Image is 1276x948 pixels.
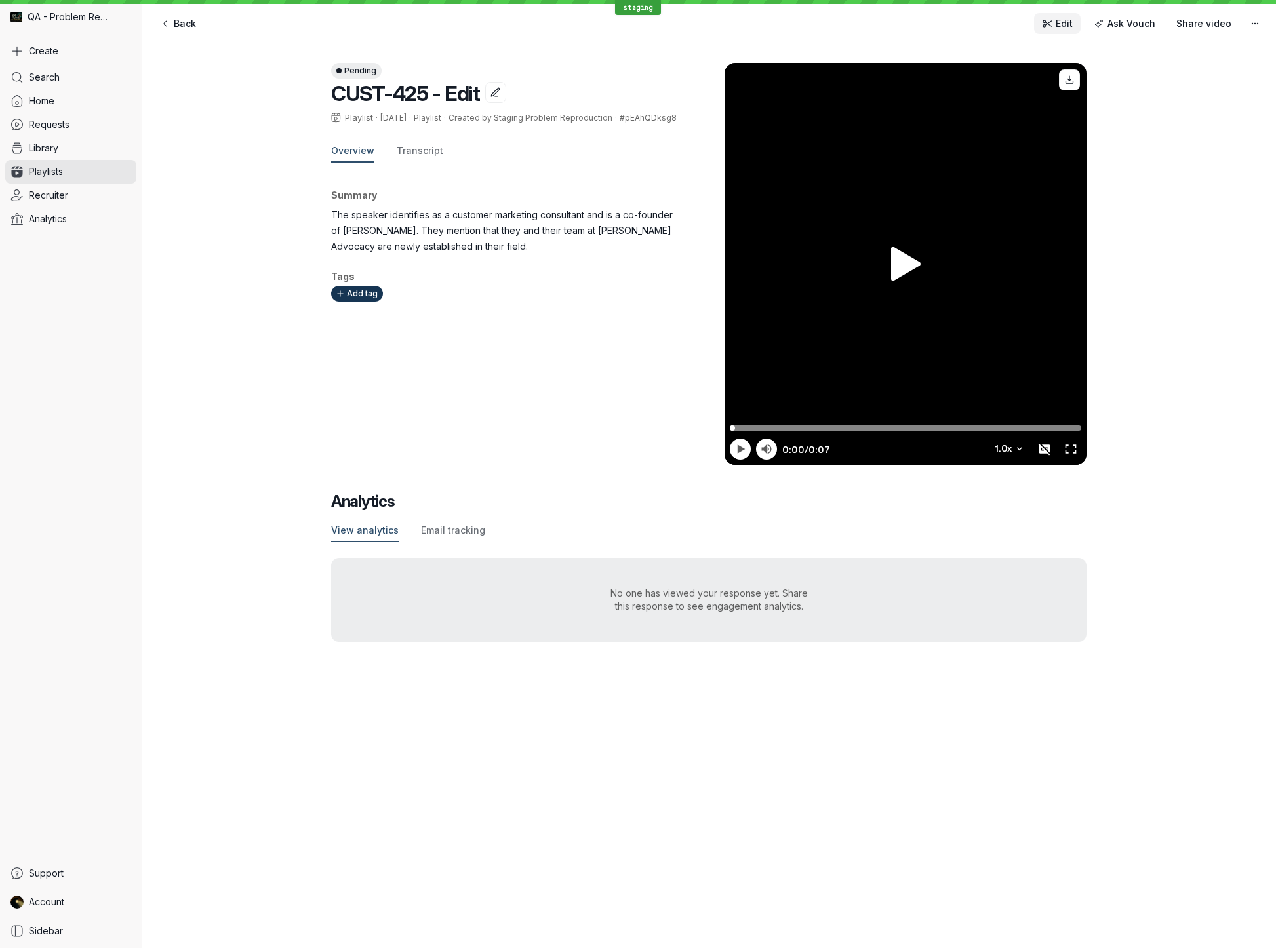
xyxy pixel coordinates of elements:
[345,113,373,123] span: Playlist
[449,113,612,123] span: Created by Staging Problem Reproduction
[29,189,68,202] span: Recruiter
[620,113,677,123] span: #pEAhQDksg8
[10,896,24,909] img: Staging Problem Reproduction avatar
[331,81,480,106] span: CUST-425 - Edit
[5,113,136,136] a: Requests
[152,13,204,34] a: Back
[380,113,407,123] span: [DATE]
[1056,17,1073,30] span: Edit
[373,113,380,123] span: ·
[1086,13,1163,34] button: Ask Vouch
[5,136,136,160] a: Library
[174,17,196,30] span: Back
[612,113,620,123] span: ·
[29,896,64,909] span: Account
[1168,13,1239,34] button: Share video
[5,160,136,184] a: Playlists
[397,144,443,157] span: Transcript
[567,587,850,613] div: No one has viewed your response yet. Share this response to see engagement analytics.
[331,144,374,157] span: Overview
[5,207,136,231] a: Analytics
[407,113,414,123] span: ·
[5,66,136,89] a: Search
[5,89,136,113] a: Home
[29,71,60,84] span: Search
[29,165,63,178] span: Playlists
[10,11,22,23] img: QA - Problem Reproduction avatar
[1107,17,1155,30] span: Ask Vouch
[1176,17,1231,30] span: Share video
[29,212,67,226] span: Analytics
[29,45,58,58] span: Create
[331,286,383,302] button: Add tag
[414,113,441,123] span: Playlist
[421,524,485,537] span: Email tracking
[29,924,63,938] span: Sidebar
[331,491,1087,512] h2: Analytics
[5,890,136,914] a: Staging Problem Reproduction avatarAccount
[29,118,70,131] span: Requests
[5,184,136,207] a: Recruiter
[5,861,136,885] a: Support
[5,5,136,29] div: QA - Problem Reproduction
[1059,69,1080,90] button: Download
[485,82,506,103] button: Edit title
[1034,13,1081,34] a: Edit
[1245,13,1266,34] button: More actions
[29,867,64,880] span: Support
[5,39,136,63] button: Create
[331,271,355,282] span: Tags
[331,524,399,537] span: View analytics
[29,94,54,108] span: Home
[5,919,136,943] a: Sidebar
[28,10,111,24] span: QA - Problem Reproduction
[331,189,377,201] span: Summary
[331,207,683,254] p: The speaker identifies as a customer marketing consultant and is a co-founder of [PERSON_NAME]. T...
[331,63,382,79] button: Pending
[29,142,58,155] span: Library
[441,113,449,123] span: ·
